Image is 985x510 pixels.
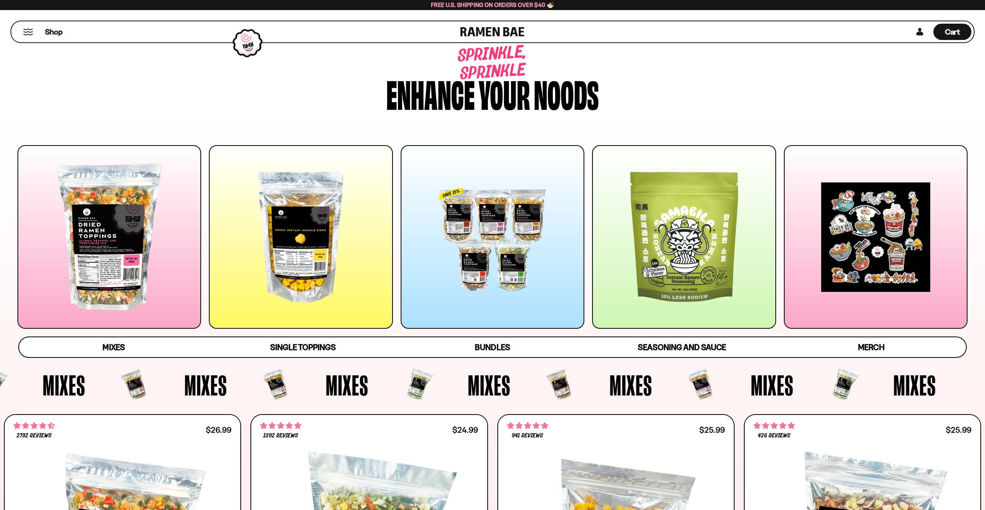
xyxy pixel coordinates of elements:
[206,426,231,434] div: $26.99
[587,337,777,357] a: Seasoning and Sauce
[14,421,55,431] span: 4.68 stars
[43,371,85,399] span: Mixes
[102,342,125,352] span: Mixes
[45,24,63,40] a: Shop
[386,75,475,111] div: Enhance
[263,433,298,439] span: 1392 reviews
[534,75,599,111] div: noods
[452,426,478,434] div: $24.99
[260,421,301,431] span: 4.76 stars
[933,21,971,42] a: Cart
[468,371,511,399] span: Mixes
[208,337,398,357] a: Single Toppings
[475,342,510,352] span: Bundles
[19,337,208,357] a: Mixes
[858,342,884,352] span: Merch
[699,426,725,434] div: $25.99
[610,371,652,399] span: Mixes
[184,371,227,399] span: Mixes
[17,433,52,439] span: 2792 reviews
[893,371,936,399] span: Mixes
[758,433,790,439] span: 426 reviews
[945,27,960,36] span: Cart
[777,337,966,357] a: Merch
[946,426,971,434] div: $25.99
[270,342,336,352] span: Single Toppings
[431,1,554,9] span: Free U.S. Shipping on Orders over $40 🍜
[512,433,543,439] span: 941 reviews
[751,371,794,399] span: Mixes
[638,342,726,352] span: Seasoning and Sauce
[398,337,587,357] a: Bundles
[479,75,530,111] div: your
[23,29,33,35] button: Mobile Menu Trigger
[45,27,63,37] span: Shop
[507,421,548,431] span: 4.75 stars
[754,421,795,431] span: 4.76 stars
[326,371,368,399] span: Mixes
